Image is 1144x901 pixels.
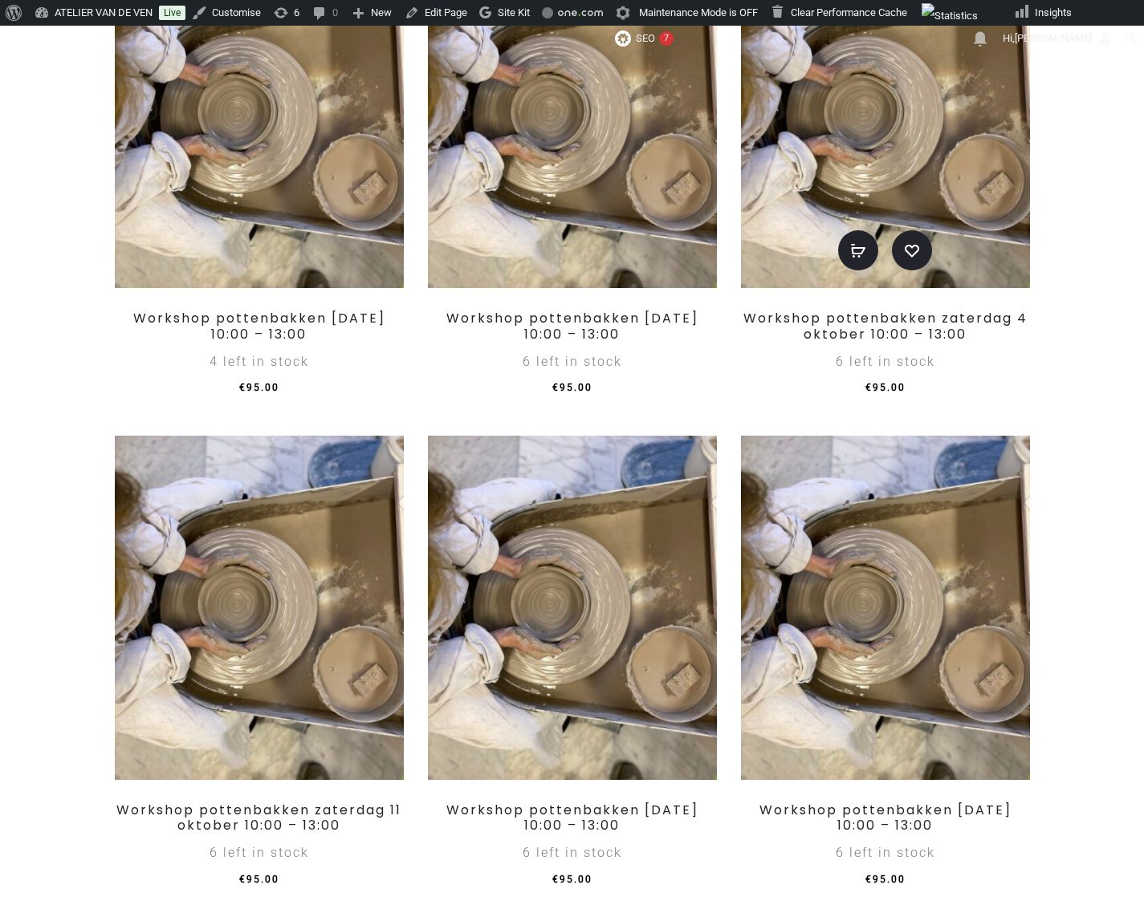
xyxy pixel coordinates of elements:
span: 95.00 [239,382,279,393]
span: 95.00 [865,382,906,393]
span: 95.00 [552,382,592,393]
div: 6 left in stock [741,348,1030,375]
a: Hi, [997,26,1119,51]
div: 6 left in stock [428,348,717,375]
a: Live [159,6,185,20]
img: Workshop keramiek: een schaal maken in Rotterdam [428,436,717,780]
span: € [239,382,246,393]
a: Add to basket: “Workshop pottenbakken zaterdag 4 oktober 10:00 - 13:00” [838,230,878,270]
a: Workshop pottenbakken [DATE] 10:00 – 13:00 [133,309,385,343]
span: [PERSON_NAME] [1015,32,1092,44]
span: 95.00 [552,874,592,885]
a: Add to wishlist [892,230,932,270]
span: € [239,874,246,885]
img: Workshop keramiek: een schaal maken in Rotterdam [741,436,1030,780]
a: Workshop pottenbakken [DATE] 10:00 – 13:00 [446,309,698,343]
a: Workshop pottenbakken [DATE] 10:00 – 13:00 [759,801,1012,834]
span: 95.00 [865,874,906,885]
div: 6 left in stock [428,839,717,867]
div: 7 [659,31,674,46]
span: € [552,382,560,393]
a: Workshop pottenbakken zaterdag 11 oktober 10:00 – 13:00 [116,801,401,834]
span: Site Kit [498,6,530,18]
span: € [552,874,560,885]
span: SEO [636,32,655,44]
a: Workshop pottenbakken zaterdag 4 oktober 10:00 – 13:00 [743,309,1028,343]
img: One.com [558,10,603,16]
div: 6 left in stock [741,839,1030,867]
span: € [865,874,873,885]
img: Workshop keramiek: een schaal maken in Rotterdam [115,436,404,780]
img: Views over 48 hours. Click for more Jetpack Stats. [922,3,978,29]
div: 6 left in stock [115,839,404,867]
div: 4 left in stock [115,348,404,375]
span: 95.00 [239,874,279,885]
a: Workshop pottenbakken [DATE] 10:00 – 13:00 [446,801,698,834]
span: € [865,382,873,393]
span: Insights [1035,6,1072,18]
